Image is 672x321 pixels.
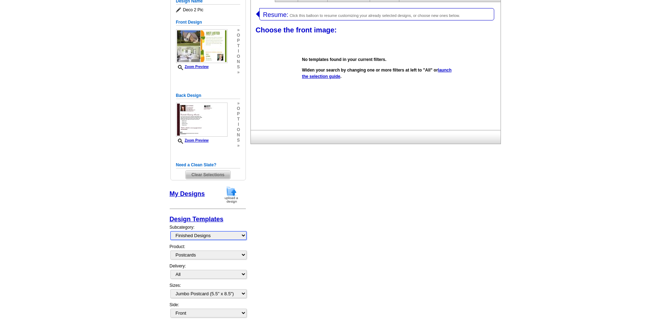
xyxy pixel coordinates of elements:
[176,65,209,69] a: Zoom Preview
[237,138,240,143] span: s
[302,68,452,79] a: launch the selection guide
[531,157,672,321] iframe: LiveChat chat widget
[237,101,240,106] span: »
[170,190,205,197] a: My Designs
[237,54,240,59] span: o
[237,33,240,38] span: o
[237,127,240,132] span: o
[176,92,240,99] h5: Back Design
[186,171,230,179] span: Clear Selections
[237,111,240,117] span: p
[170,263,246,282] div: Delivery:
[237,49,240,54] span: i
[237,43,240,49] span: t
[237,38,240,43] span: p
[176,29,228,63] img: GENREPJF_Deco_2_Photo_All.jpg
[302,67,452,80] p: Widen your search by changing one or more filters at left to "All" or .
[237,59,240,64] span: n
[222,186,241,204] img: upload-design
[170,216,224,223] a: Design Templates
[290,13,460,18] span: Click this balloon to resume customizing your already selected designs, or choose new ones below.
[176,138,209,142] a: Zoom Preview
[170,224,246,243] div: Subcategory:
[176,19,240,26] h5: Front Design
[256,8,259,20] img: leftArrow.png
[302,56,452,63] p: No templates found in your current filters.
[237,117,240,122] span: t
[176,6,240,13] span: Deco 2 Pic
[237,143,240,148] span: »
[237,132,240,138] span: n
[256,26,337,34] span: Choose the front image:
[170,302,246,318] div: Side:
[237,64,240,70] span: s
[170,243,246,263] div: Product:
[170,282,246,302] div: Sizes:
[237,27,240,33] span: »
[237,106,240,111] span: o
[237,70,240,75] span: »
[176,162,240,168] h5: Need a Clean Slate?
[237,122,240,127] span: i
[263,11,289,18] span: Resume:
[176,103,228,137] img: GENPJB_Refined_sample.jpg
